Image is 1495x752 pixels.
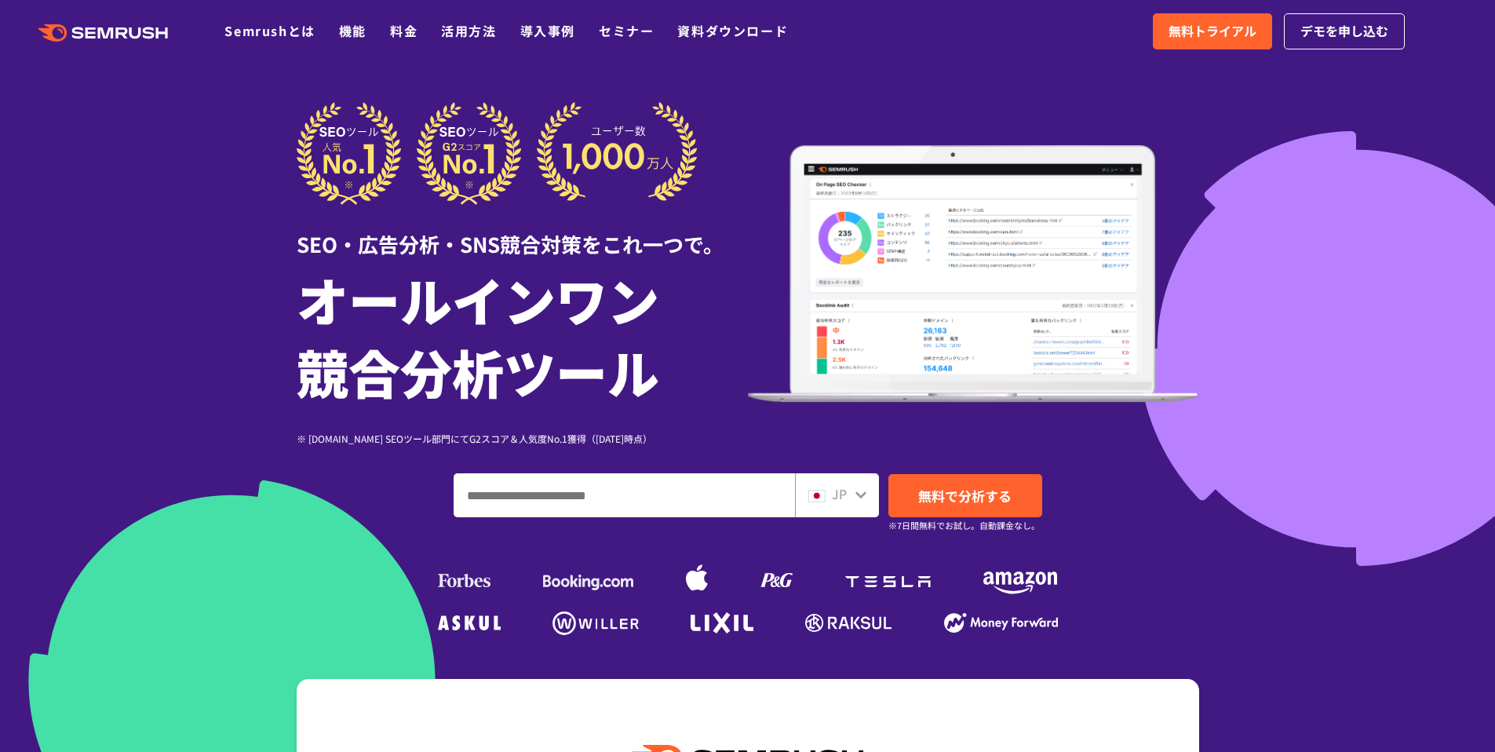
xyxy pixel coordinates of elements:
[918,486,1012,506] span: 無料で分析する
[599,21,654,40] a: セミナー
[339,21,366,40] a: 機能
[297,431,748,446] div: ※ [DOMAIN_NAME] SEOツール部門にてG2スコア＆人気度No.1獲得（[DATE]時点）
[1300,21,1388,42] span: デモを申し込む
[520,21,575,40] a: 導入事例
[1153,13,1272,49] a: 無料トライアル
[454,474,794,517] input: ドメイン、キーワードまたはURLを入力してください
[297,263,748,407] h1: オールインワン 競合分析ツール
[224,21,315,40] a: Semrushとは
[677,21,788,40] a: 資料ダウンロード
[888,518,1040,533] small: ※7日間無料でお試し。自動課金なし。
[1169,21,1256,42] span: 無料トライアル
[390,21,418,40] a: 料金
[297,205,748,259] div: SEO・広告分析・SNS競合対策をこれ一つで。
[441,21,496,40] a: 活用方法
[1284,13,1405,49] a: デモを申し込む
[832,484,847,503] span: JP
[888,474,1042,517] a: 無料で分析する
